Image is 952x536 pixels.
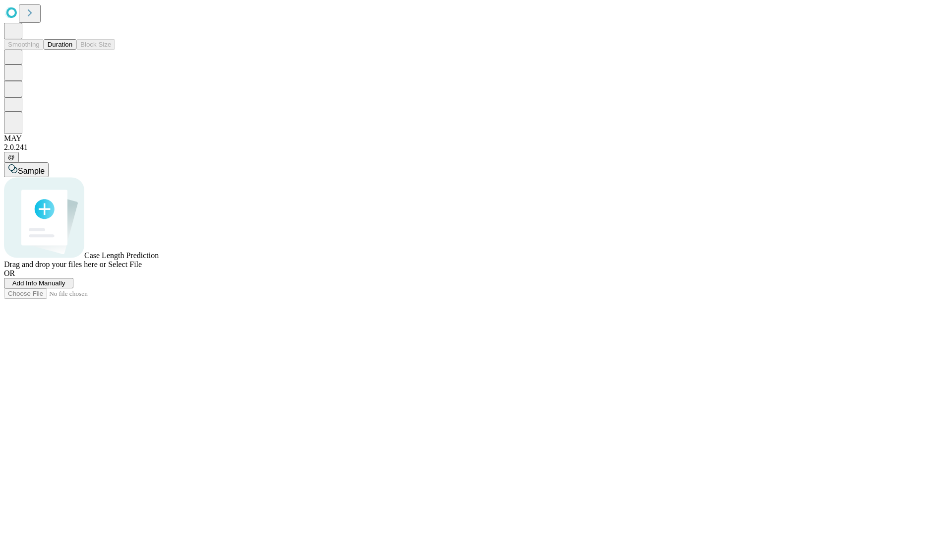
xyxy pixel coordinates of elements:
[4,134,948,143] div: MAY
[12,279,65,287] span: Add Info Manually
[18,167,45,175] span: Sample
[8,153,15,161] span: @
[4,39,44,50] button: Smoothing
[108,260,142,268] span: Select File
[4,278,73,288] button: Add Info Manually
[84,251,159,260] span: Case Length Prediction
[4,260,106,268] span: Drag and drop your files here or
[44,39,76,50] button: Duration
[4,269,15,277] span: OR
[4,143,948,152] div: 2.0.241
[4,152,19,162] button: @
[4,162,49,177] button: Sample
[76,39,115,50] button: Block Size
